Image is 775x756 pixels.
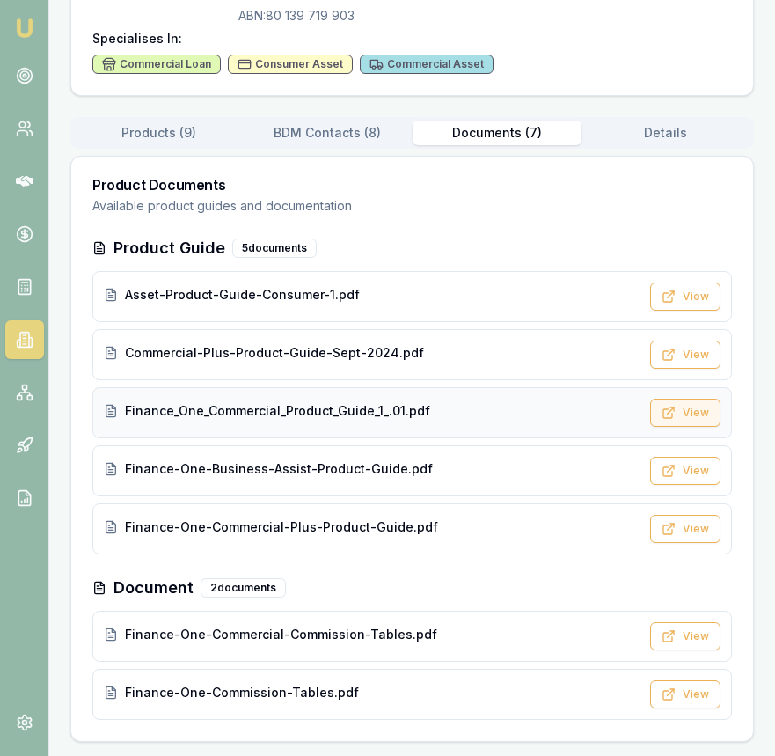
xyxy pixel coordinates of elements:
span: Commercial-Plus-Product-Guide-Sept-2024.pdf [125,344,424,362]
div: 5 document s [232,239,317,258]
button: View [650,341,720,369]
p: Available product guides and documentation [92,197,732,215]
p: ABN: 80 139 719 903 [238,7,359,25]
button: Details [581,121,750,145]
button: View [650,680,720,708]
h3: Product Guide [113,236,225,261]
h4: Specialises In: [92,30,732,48]
button: View [650,622,720,650]
div: Commercial Asset [360,55,494,74]
div: 2 document s [201,578,286,598]
span: Finance_One_Commercial_Product_Guide_1_.01.pdf [125,402,430,420]
span: Finance-One-Commercial-Plus-Product-Guide.pdf [125,518,438,536]
span: Finance-One-Commercial-Commission-Tables.pdf [125,626,437,643]
div: Commercial Loan [92,55,221,74]
button: View [650,283,720,311]
button: BDM Contacts ( 8 ) [243,121,412,145]
img: emu-icon-u.png [14,18,35,39]
span: Asset-Product-Guide-Consumer-1.pdf [125,286,360,304]
button: Products ( 9 ) [74,121,243,145]
button: View [650,399,720,427]
h3: Document [113,576,194,600]
button: View [650,515,720,543]
span: Finance-One-Commission-Tables.pdf [125,684,359,701]
button: Documents ( 7 ) [413,121,581,145]
h3: Product Documents [92,178,732,192]
div: Consumer Asset [228,55,353,74]
span: Finance-One-Business-Assist-Product-Guide.pdf [125,460,433,478]
button: View [650,457,720,485]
